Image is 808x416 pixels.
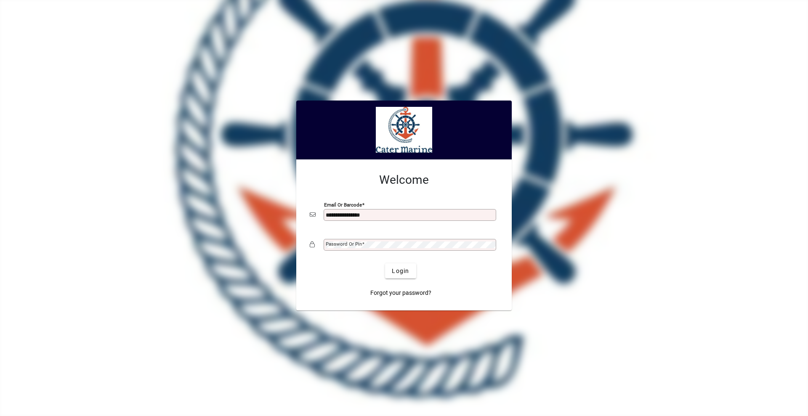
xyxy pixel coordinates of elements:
button: Login [385,263,416,278]
span: Login [392,267,409,276]
span: Forgot your password? [370,289,431,297]
h2: Welcome [310,173,498,187]
mat-label: Password or Pin [326,241,362,247]
mat-label: Email or Barcode [324,202,362,208]
a: Forgot your password? [367,285,435,300]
